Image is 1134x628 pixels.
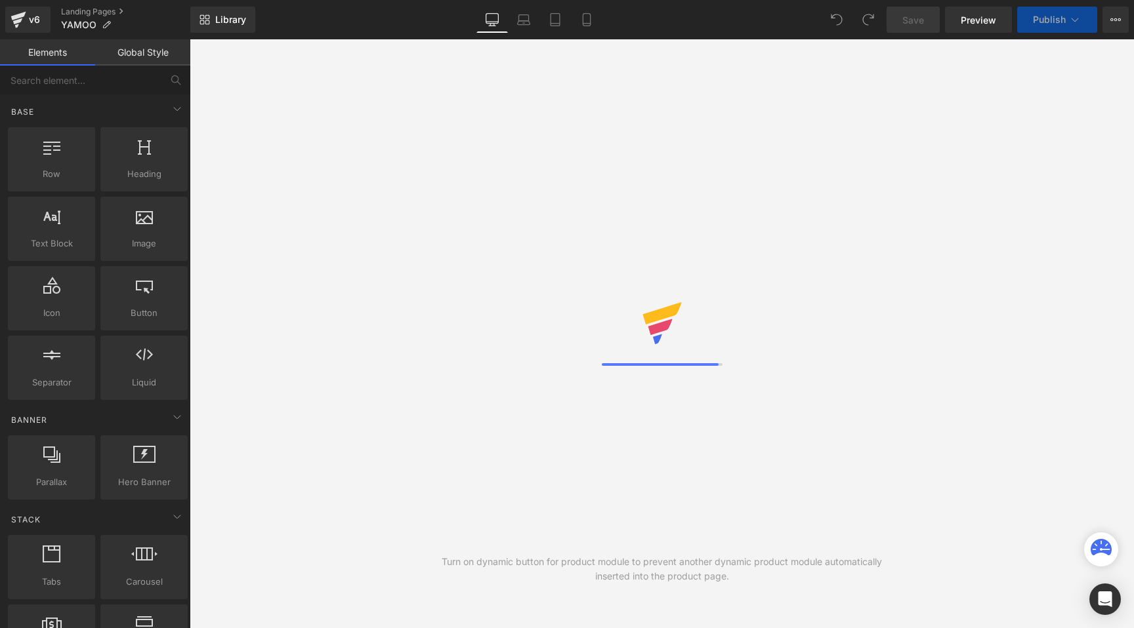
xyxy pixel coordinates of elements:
span: Row [12,167,91,181]
button: More [1102,7,1129,33]
span: Parallax [12,475,91,489]
button: Publish [1017,7,1097,33]
a: Global Style [95,39,190,66]
a: New Library [190,7,255,33]
span: Save [902,13,924,27]
a: v6 [5,7,51,33]
div: Open Intercom Messenger [1089,583,1121,615]
span: Icon [12,306,91,320]
div: Turn on dynamic button for product module to prevent another dynamic product module automatically... [426,555,898,583]
span: Preview [961,13,996,27]
span: Heading [104,167,184,181]
span: Library [215,14,246,26]
span: YAMOO [61,20,96,30]
span: Text Block [12,237,91,250]
span: Base [10,106,35,118]
span: Stack [10,513,42,526]
span: Publish [1033,14,1066,25]
button: Undo [824,7,850,33]
a: Preview [945,7,1012,33]
span: Button [104,306,184,320]
a: Mobile [571,7,602,33]
span: Hero Banner [104,475,184,489]
span: Tabs [12,575,91,589]
span: Banner [10,414,49,426]
a: Tablet [539,7,571,33]
button: Redo [855,7,881,33]
span: Image [104,237,184,250]
span: Carousel [104,575,184,589]
span: Separator [12,376,91,389]
a: Desktop [476,7,508,33]
a: Laptop [508,7,539,33]
a: Landing Pages [61,7,190,17]
div: v6 [26,11,43,28]
span: Liquid [104,376,184,389]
